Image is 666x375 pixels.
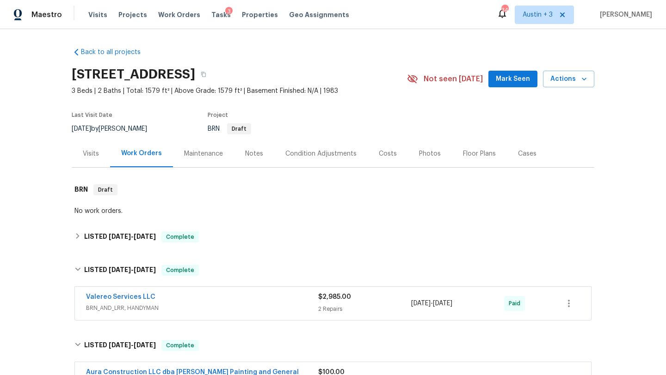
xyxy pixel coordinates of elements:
[501,6,508,15] div: 34
[596,10,652,19] span: [PERSON_NAME]
[208,126,251,132] span: BRN
[121,149,162,158] div: Work Orders
[318,304,411,314] div: 2 Repairs
[318,294,351,300] span: $2,985.00
[411,299,452,308] span: -
[86,294,155,300] a: Valereo Services LLC
[118,10,147,19] span: Projects
[463,149,496,158] div: Floor Plans
[72,112,112,118] span: Last Visit Date
[211,12,231,18] span: Tasks
[162,341,198,350] span: Complete
[518,149,536,158] div: Cases
[72,175,594,205] div: BRN Draft
[72,86,407,96] span: 3 Beds | 2 Baths | Total: 1579 ft² | Above Grade: 1579 ft² | Basement Finished: N/A | 1983
[509,299,524,308] span: Paid
[162,266,198,275] span: Complete
[88,10,107,19] span: Visits
[433,300,452,307] span: [DATE]
[83,149,99,158] div: Visits
[109,266,131,273] span: [DATE]
[134,342,156,348] span: [DATE]
[109,233,131,240] span: [DATE]
[134,233,156,240] span: [DATE]
[419,149,441,158] div: Photos
[550,73,587,85] span: Actions
[109,233,156,240] span: -
[225,7,233,16] div: 3
[109,342,131,348] span: [DATE]
[134,266,156,273] span: [DATE]
[72,255,594,285] div: LISTED [DATE]-[DATE]Complete
[72,226,594,248] div: LISTED [DATE]-[DATE]Complete
[72,331,594,360] div: LISTED [DATE]-[DATE]Complete
[496,73,530,85] span: Mark Seen
[84,340,156,351] h6: LISTED
[424,74,483,84] span: Not seen [DATE]
[285,149,357,158] div: Condition Adjustments
[109,342,156,348] span: -
[72,48,160,57] a: Back to all projects
[84,265,156,276] h6: LISTED
[74,206,592,216] div: No work orders.
[184,149,223,158] div: Maintenance
[208,112,228,118] span: Project
[242,10,278,19] span: Properties
[543,71,594,88] button: Actions
[84,231,156,242] h6: LISTED
[488,71,537,88] button: Mark Seen
[94,185,117,194] span: Draft
[158,10,200,19] span: Work Orders
[228,126,250,132] span: Draft
[245,149,263,158] div: Notes
[523,10,553,19] span: Austin + 3
[72,126,91,132] span: [DATE]
[74,184,88,195] h6: BRN
[379,149,397,158] div: Costs
[411,300,431,307] span: [DATE]
[72,70,195,79] h2: [STREET_ADDRESS]
[162,232,198,242] span: Complete
[289,10,349,19] span: Geo Assignments
[72,123,158,134] div: by [PERSON_NAME]
[31,10,62,19] span: Maestro
[86,303,318,313] span: BRN_AND_LRR, HANDYMAN
[109,266,156,273] span: -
